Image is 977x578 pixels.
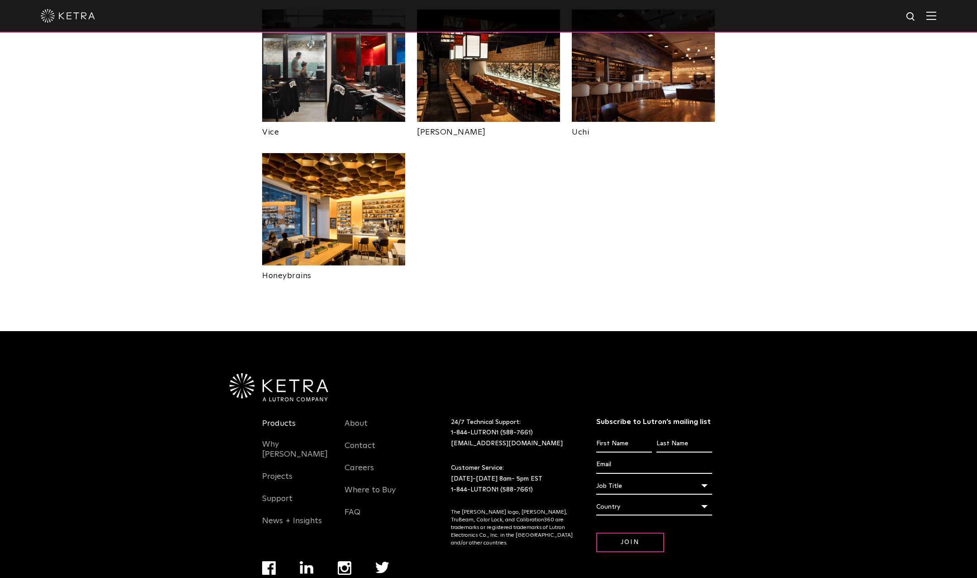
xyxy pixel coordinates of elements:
[926,11,936,20] img: Hamburger%20Nav.svg
[262,472,292,492] a: Projects
[345,507,360,528] a: FAQ
[417,122,560,136] a: [PERSON_NAME]
[656,435,712,453] input: Last Name
[596,533,664,552] input: Join
[345,419,368,439] a: About
[451,486,533,493] a: 1-844-LUTRON1 (588-7661)
[417,10,560,122] img: New-Project-Page-hero-(3x)_0007_RAMEN_TATSU_YA_KETRA-13
[345,417,413,528] div: Navigation Menu
[905,11,917,23] img: search icon
[262,439,331,470] a: Why [PERSON_NAME]
[262,561,276,575] img: facebook
[262,516,322,537] a: News + Insights
[345,463,374,484] a: Careers
[572,122,715,136] a: Uchi
[262,417,331,537] div: Navigation Menu
[572,10,715,122] img: New-Project-Page-hero-(3x)_0001_UCHI_SPACE_EDITED-29
[451,429,533,436] a: 1-844-LUTRON1 (588-7661)
[338,561,351,575] img: instagram
[451,440,563,447] a: [EMAIL_ADDRESS][DOMAIN_NAME]
[375,562,389,573] img: twitter
[596,456,713,473] input: Email
[596,477,713,495] div: Job Title
[596,435,652,453] input: First Name
[262,10,405,122] img: New-Project-Page-hero-(3x)_0025_2016_LumenArch_Vice0339
[262,122,405,136] a: Vice
[300,561,314,574] img: linkedin
[41,9,95,23] img: ketra-logo-2019-white
[262,419,296,439] a: Products
[596,417,713,427] h3: Subscribe to Lutron’s mailing list
[345,441,375,462] a: Contact
[345,485,396,506] a: Where to Buy
[596,498,713,515] div: Country
[262,153,405,265] img: New-Project-Page-hero-(3x)_0011_MB20170116_Honeybrains_IMG_3980
[451,417,574,449] p: 24/7 Technical Support:
[230,373,328,401] img: Ketra-aLutronCo_White_RGB
[451,463,574,495] p: Customer Service: [DATE]-[DATE] 8am- 5pm EST
[262,494,292,515] a: Support
[262,265,405,280] a: Honeybrains
[451,509,574,547] p: The [PERSON_NAME] logo, [PERSON_NAME], TruBeam, Color Lock, and Calibration360 are trademarks or ...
